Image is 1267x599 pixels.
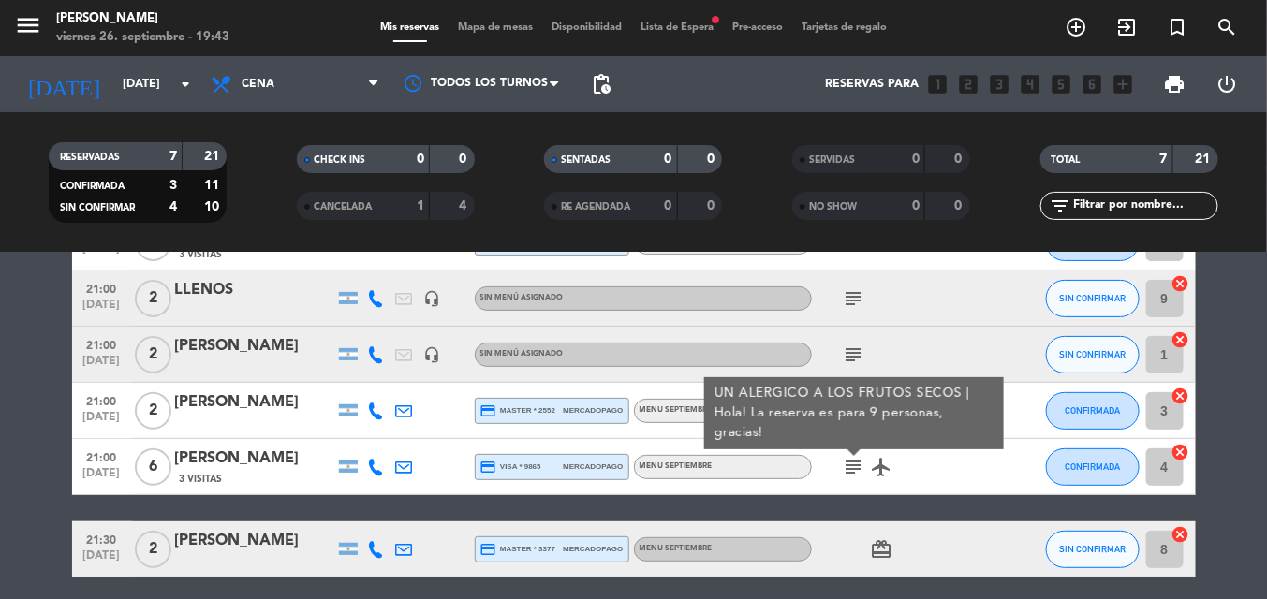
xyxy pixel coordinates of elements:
span: mercadopago [563,543,623,555]
strong: 7 [169,150,177,163]
span: 6 [135,448,171,486]
i: filter_list [1050,195,1072,217]
span: CHECK INS [314,155,365,165]
span: [DATE] [79,411,125,432]
button: SIN CONFIRMAR [1046,531,1140,568]
span: 3 Visitas [180,247,223,262]
span: master * 3377 [480,541,556,558]
i: headset_mic [424,290,441,307]
div: [PERSON_NAME] [56,9,229,28]
span: fiber_manual_record [710,14,721,25]
i: arrow_drop_down [174,73,197,95]
span: Mis reservas [371,22,449,33]
span: Sin menú asignado [480,350,564,358]
span: master * 2552 [480,402,556,419]
i: cancel [1171,274,1190,293]
span: [DATE] [79,242,125,264]
strong: 10 [204,200,223,213]
span: CONFIRMADA [1065,461,1120,472]
span: RE AGENDADA [561,202,630,212]
button: SIN CONFIRMAR [1046,336,1140,373]
span: 21:00 [79,389,125,411]
i: turned_in_not [1166,16,1188,38]
span: SENTADAS [561,155,611,165]
span: MENU SEPTIEMBRE [640,462,713,470]
i: card_giftcard [871,538,893,561]
span: mercadopago [563,404,623,416]
i: cancel [1171,330,1190,349]
span: NO SHOW [809,202,857,212]
span: [DATE] [79,549,125,571]
span: 21:30 [79,528,125,549]
button: SIN CONFIRMAR [1046,280,1140,317]
span: Reservas para [826,78,920,91]
i: cancel [1171,387,1190,405]
span: Sin menú asignado [480,294,564,301]
strong: 0 [665,153,672,166]
i: power_settings_new [1215,73,1238,95]
div: [PERSON_NAME] [175,334,334,358]
span: Disponibilidad [542,22,631,33]
span: CONFIRMADA [60,182,125,191]
i: headset_mic [424,346,441,363]
span: [DATE] [79,467,125,489]
strong: 0 [707,153,718,166]
span: 21:00 [79,333,125,355]
span: 21:00 [79,277,125,299]
span: 2 [135,280,171,317]
span: Lista de Espera [631,22,723,33]
strong: 0 [459,153,470,166]
span: SIN CONFIRMAR [60,203,135,212]
strong: 0 [912,199,920,212]
strong: 3 [169,179,177,192]
span: Tarjetas de regalo [792,22,896,33]
input: Filtrar por nombre... [1072,196,1217,216]
i: subject [843,456,865,478]
i: looks_4 [1019,72,1043,96]
div: viernes 26. septiembre - 19:43 [56,28,229,47]
strong: 7 [1160,153,1168,166]
i: credit_card [480,541,497,558]
span: MENU SEPTIEMBRE [640,406,713,414]
div: [PERSON_NAME] [175,390,334,415]
i: looks_3 [988,72,1012,96]
span: Cena [242,78,274,91]
i: looks_two [957,72,981,96]
span: Pre-acceso [723,22,792,33]
strong: 0 [912,153,920,166]
span: Mapa de mesas [449,22,542,33]
button: CONFIRMADA [1046,392,1140,430]
span: MENU SEPTIEMBRE [640,545,713,552]
i: exit_to_app [1115,16,1138,38]
i: cancel [1171,443,1190,461]
button: menu [14,11,42,46]
strong: 21 [1195,153,1214,166]
i: subject [843,343,865,366]
i: search [1216,16,1239,38]
span: SERVIDAS [809,155,855,165]
span: 21:00 [79,446,125,467]
strong: 4 [169,200,177,213]
i: airplanemode_active [871,456,893,478]
span: TOTAL [1052,155,1081,165]
span: 2 [135,392,171,430]
i: [DATE] [14,64,113,105]
i: credit_card [480,402,497,419]
strong: 21 [204,150,223,163]
strong: 0 [955,199,966,212]
span: SIN CONFIRMAR [1059,349,1126,359]
span: print [1163,73,1186,95]
i: add_box [1112,72,1136,96]
i: menu [14,11,42,39]
div: LOG OUT [1201,56,1253,112]
div: UN ALERGICO A LOS FRUTOS SECOS | Hola! La reserva es para 9 personas, gracias! [714,384,994,443]
i: looks_6 [1081,72,1105,96]
span: RESERVADAS [60,153,120,162]
i: add_circle_outline [1065,16,1087,38]
span: visa * 9865 [480,459,541,475]
strong: 0 [665,199,672,212]
strong: 0 [707,199,718,212]
strong: 0 [417,153,424,166]
span: 3 Visitas [180,472,223,487]
span: SIN CONFIRMAR [1059,544,1126,554]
